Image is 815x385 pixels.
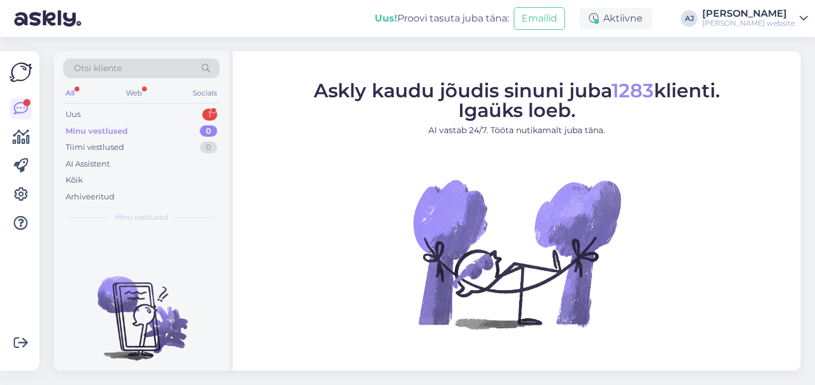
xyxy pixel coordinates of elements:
p: AI vastab 24/7. Tööta nutikamalt juba täna. [314,124,720,137]
div: Arhiveeritud [66,191,115,203]
div: All [63,85,77,101]
div: Aktiivne [579,8,652,29]
div: Minu vestlused [66,125,128,137]
div: AI Assistent [66,158,110,170]
div: [PERSON_NAME] [702,9,795,19]
div: Proovi tasuta juba täna: [375,11,509,26]
div: 1 [202,109,217,121]
div: Uus [66,109,81,121]
a: [PERSON_NAME][PERSON_NAME] website [702,9,808,28]
img: Askly Logo [10,61,32,84]
span: Askly kaudu jõudis sinuni juba klienti. Igaüks loeb. [314,79,720,122]
span: Otsi kliente [74,62,122,75]
div: Web [124,85,144,101]
div: Tiimi vestlused [66,141,124,153]
div: Socials [190,85,220,101]
div: 0 [200,125,217,137]
img: No Chat active [409,146,624,361]
div: 0 [200,141,217,153]
div: [PERSON_NAME] website [702,19,795,28]
div: Kõik [66,174,83,186]
b: Uus! [375,13,397,24]
span: Minu vestlused [115,212,168,223]
button: Emailid [514,7,565,30]
img: No chats [54,255,229,362]
span: 1283 [612,79,654,102]
div: AJ [681,10,697,27]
